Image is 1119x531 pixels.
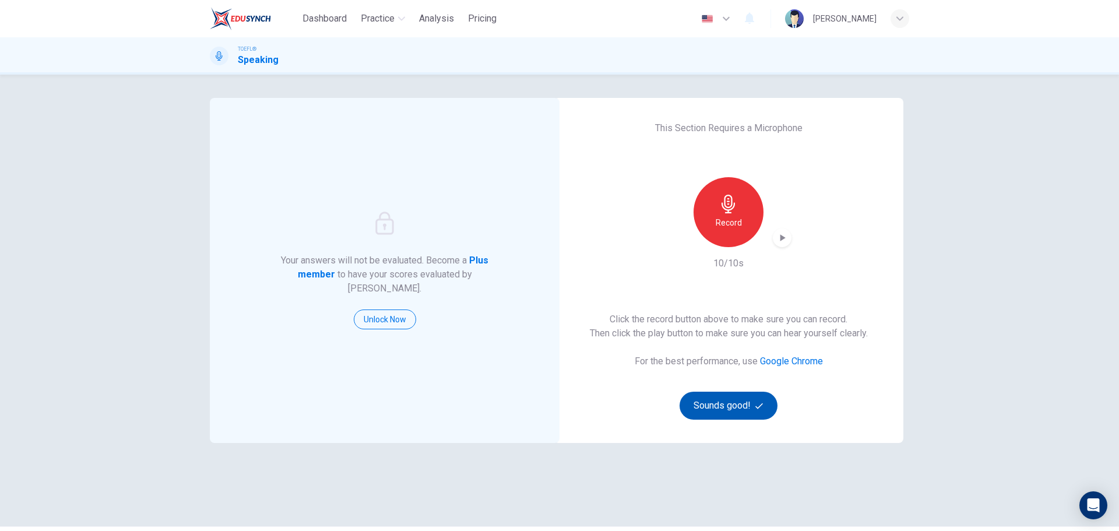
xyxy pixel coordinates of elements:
[280,254,490,296] h6: Your answers will not be evaluated. Become a to have your scores evaluated by [PERSON_NAME].
[419,12,454,26] span: Analysis
[635,354,823,368] h6: For the best performance, use
[680,392,777,420] button: Sounds good!
[760,356,823,367] a: Google Chrome
[238,45,256,53] span: TOEFL®
[210,7,271,30] img: EduSynch logo
[356,8,410,29] button: Practice
[354,310,416,329] button: Unlock Now
[700,15,715,23] img: en
[713,256,744,270] h6: 10/10s
[813,12,877,26] div: [PERSON_NAME]
[694,177,763,247] button: Record
[238,53,279,67] h1: Speaking
[655,121,803,135] h6: This Section Requires a Microphone
[463,8,501,29] button: Pricing
[785,9,804,28] img: Profile picture
[302,12,347,26] span: Dashboard
[590,312,868,340] h6: Click the record button above to make sure you can record. Then click the play button to make sur...
[298,8,351,29] button: Dashboard
[468,12,497,26] span: Pricing
[210,7,298,30] a: EduSynch logo
[361,12,395,26] span: Practice
[716,216,742,230] h6: Record
[1079,491,1107,519] div: Open Intercom Messenger
[414,8,459,29] button: Analysis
